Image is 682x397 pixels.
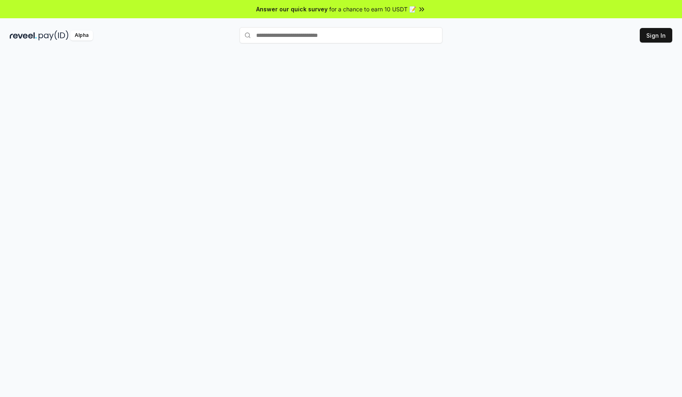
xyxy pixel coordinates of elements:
[256,5,328,13] span: Answer our quick survey
[70,30,93,41] div: Alpha
[39,30,69,41] img: pay_id
[329,5,416,13] span: for a chance to earn 10 USDT 📝
[10,30,37,41] img: reveel_dark
[640,28,672,43] button: Sign In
